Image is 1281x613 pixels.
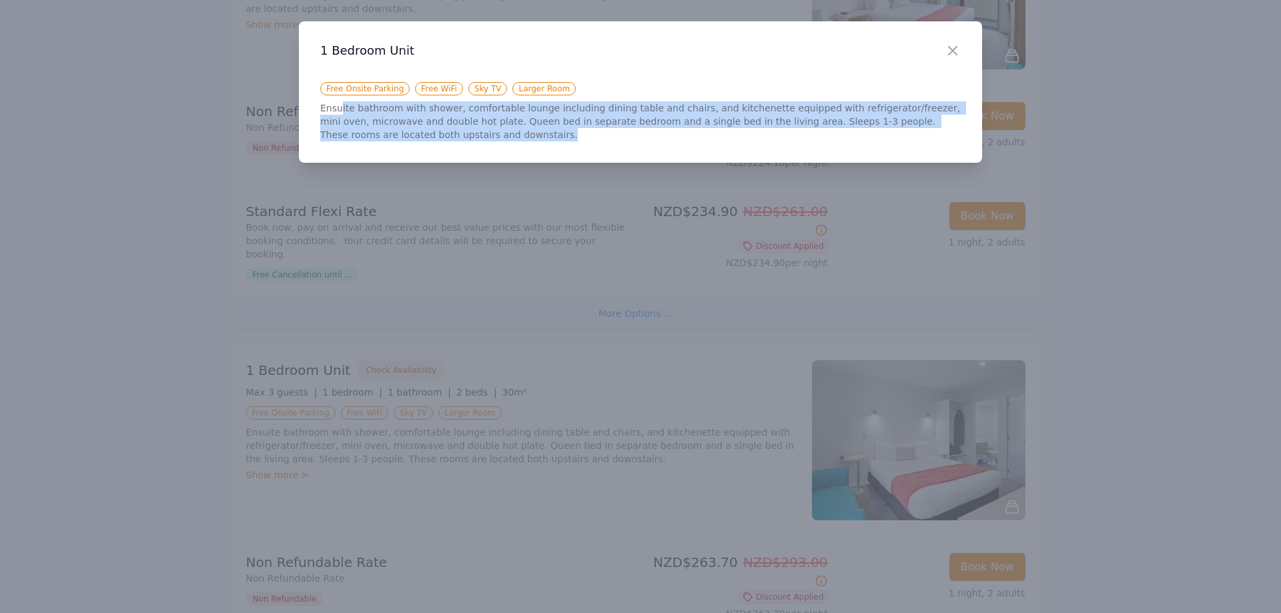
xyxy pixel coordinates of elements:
[320,43,961,59] h3: 1 Bedroom Unit
[468,82,508,95] span: Sky TV
[415,82,463,95] span: Free WiFi
[320,101,961,141] p: Ensuite bathroom with shower, comfortable lounge including dining table and chairs, and kitchenet...
[320,82,410,95] span: Free Onsite Parking
[512,82,576,95] span: Larger Room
